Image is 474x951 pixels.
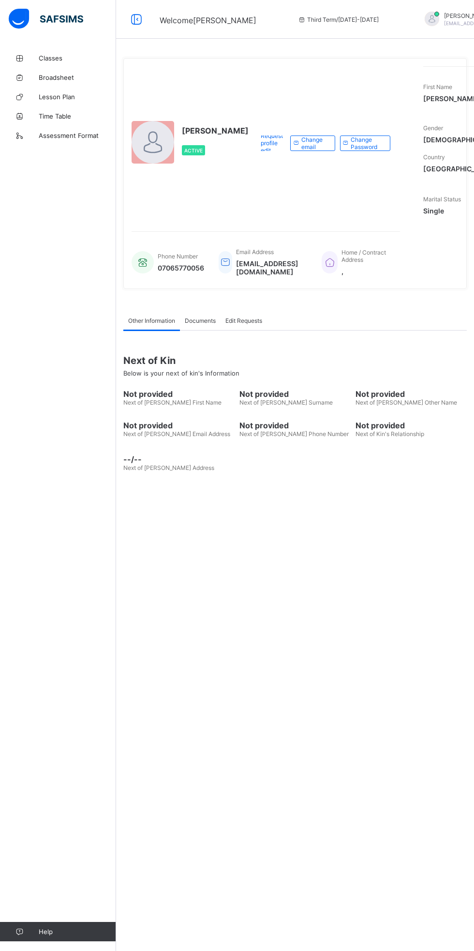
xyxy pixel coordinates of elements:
span: Request profile edit [261,132,283,154]
span: Below is your next of kin's Information [123,369,239,377]
span: Welcome [PERSON_NAME] [160,15,256,25]
span: Marital Status [423,196,461,203]
span: --/-- [123,454,235,464]
span: Next of Kin's Relationship [355,430,424,438]
span: Classes [39,54,116,62]
span: Not provided [123,389,235,399]
span: Next of [PERSON_NAME] Other Name [355,399,457,406]
span: Next of [PERSON_NAME] First Name [123,399,222,406]
span: 07065770056 [158,264,204,272]
span: Not provided [123,421,235,430]
span: session/term information [297,16,379,23]
span: Next of [PERSON_NAME] Address [123,464,214,471]
span: Edit Requests [225,317,262,324]
span: Next of [PERSON_NAME] Phone Number [239,430,349,438]
span: [PERSON_NAME] [182,126,249,136]
span: Assessment Format [39,132,116,139]
span: Change Password [351,136,383,151]
span: Documents [185,317,216,324]
span: Broadsheet [39,74,116,81]
span: Time Table [39,112,116,120]
span: Not provided [239,389,351,399]
span: Active [184,148,203,153]
span: Other Information [128,317,175,324]
span: Email Address [236,248,274,256]
span: First Name [423,83,452,91]
span: Lesson Plan [39,93,116,101]
span: [EMAIL_ADDRESS][DOMAIN_NAME] [236,259,307,276]
span: Not provided [355,421,467,430]
span: Country [423,153,445,161]
span: Change email [301,136,327,151]
span: Next of [PERSON_NAME] Email Address [123,430,230,438]
span: Home / Contract Address [341,249,386,263]
span: Not provided [355,389,467,399]
span: Gender [423,124,443,132]
span: Phone Number [158,253,198,260]
img: safsims [9,9,83,29]
span: Not provided [239,421,351,430]
span: , [341,267,390,275]
span: Next of [PERSON_NAME] Surname [239,399,333,406]
span: Help [39,928,116,936]
span: Next of Kin [123,355,467,366]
